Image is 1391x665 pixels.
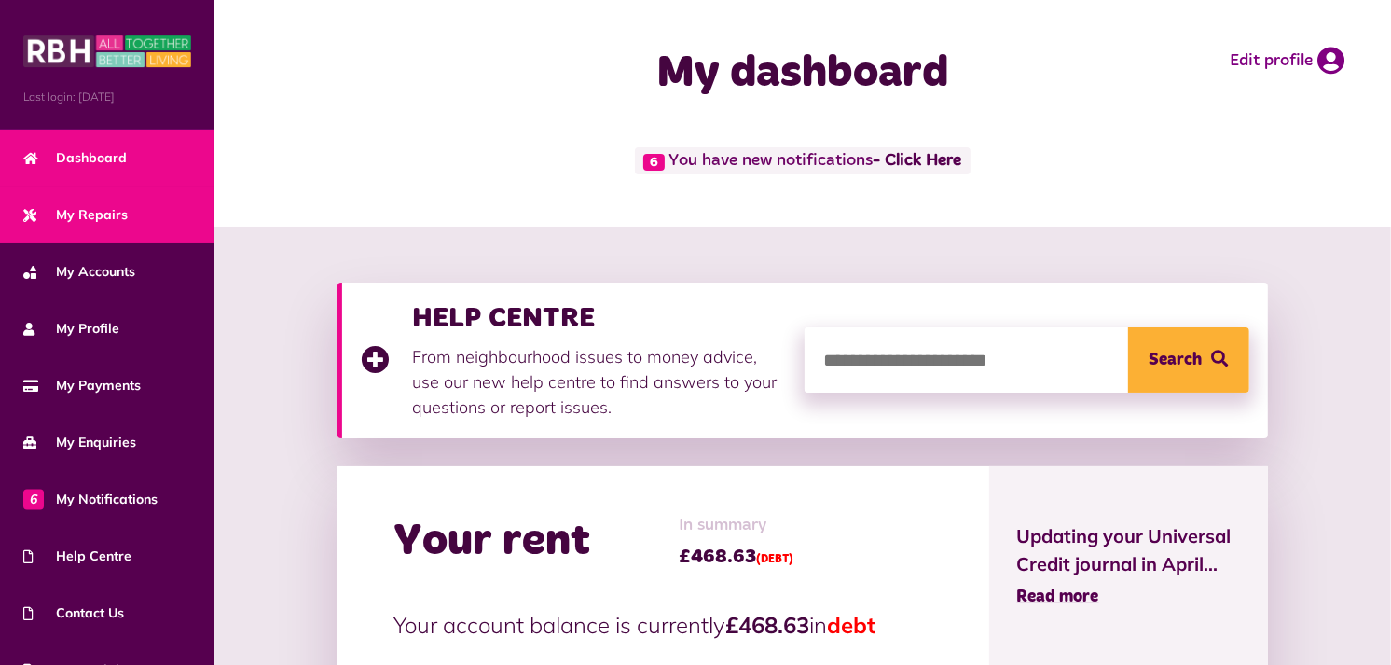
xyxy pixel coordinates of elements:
span: £468.63 [679,543,793,571]
strong: £468.63 [725,611,809,639]
h2: Your rent [393,515,590,569]
span: Dashboard [23,148,127,168]
span: debt [827,611,875,639]
a: - Click Here [874,153,962,170]
span: My Repairs [23,205,128,225]
span: Last login: [DATE] [23,89,191,105]
h3: HELP CENTRE [412,301,787,335]
span: Search [1150,327,1203,393]
span: My Payments [23,376,141,395]
span: My Profile [23,319,119,339]
span: (DEBT) [756,554,793,565]
p: Your account balance is currently in [393,608,933,642]
h1: My dashboard [528,47,1079,101]
span: You have new notifications [635,147,970,174]
span: Updating your Universal Credit journal in April... [1017,522,1240,578]
a: Updating your Universal Credit journal in April... Read more [1017,522,1240,610]
a: Edit profile [1230,47,1344,75]
img: MyRBH [23,33,191,70]
span: In summary [679,513,793,538]
span: My Enquiries [23,433,136,452]
p: From neighbourhood issues to money advice, use our new help centre to find answers to your questi... [412,344,787,420]
span: My Notifications [23,490,158,509]
span: Contact Us [23,603,124,623]
span: Read more [1017,589,1099,605]
span: 6 [643,154,665,171]
span: Help Centre [23,547,131,566]
span: 6 [23,489,44,509]
span: My Accounts [23,262,135,282]
button: Search [1128,327,1249,393]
